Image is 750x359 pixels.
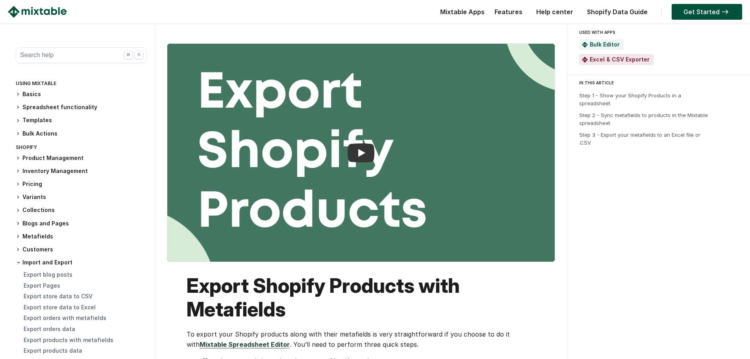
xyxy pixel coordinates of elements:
h3: Collections [16,206,147,214]
a: Export store data to CSV [24,293,93,299]
div: USED WITH APPS [579,28,735,37]
h3: Basics [16,90,147,99]
h1: Export Shopify Products with Metafields [187,274,543,321]
a: Step 2 - Sync metafields to products in the Mixtable spreadsheet [579,112,708,126]
a: Mixtable Spreadsheet Editor [200,340,290,348]
a: Bulk Editor [590,41,620,48]
a: Help center [532,8,577,16]
a: Step 1 - Show your Shopify Products in a spreadsheet [579,92,681,106]
button: Search help ⌘ K [16,47,147,63]
a: Export products with metafields [24,337,113,343]
h3: Variants [16,193,147,201]
a: Shopify Data Guide [583,8,652,16]
a: Export orders with metafields [24,314,106,321]
h3: Metafields [16,233,147,241]
h3: Bulk Actions [16,130,147,138]
div: Shopify [16,143,147,154]
h3: Inventory Management [16,167,147,175]
img: Mixtable Excel & CSV Exporter App [582,57,588,63]
h3: Customers [16,246,147,254]
a: Get Started [672,4,742,20]
a: Export store data to Excel [24,304,96,311]
a: Export blog posts [24,271,72,278]
h3: Pricing [16,180,147,188]
div: IN THIS ARTICLE [579,79,743,86]
div: K [135,50,143,59]
h3: Product Management [16,154,147,162]
a: Export orders data [24,326,75,332]
a: Excel & CSV Exporter [590,56,650,63]
img: Mixtable Spreadsheet Bulk Editor App [582,42,588,48]
a: Export products data [24,347,82,354]
h3: Blogs and Pages [16,219,147,228]
h3: Spreadsheet functionality [16,103,147,112]
img: arrow-right.svg [720,9,730,14]
div: Using Mixtable [16,79,147,90]
a: Features [491,8,526,16]
img: Mixtable logo [8,6,67,18]
h3: Templates [16,116,147,125]
div: Mixtable Apps [436,6,485,22]
p: To export your Shopify products along with their metafields is very straightforward if you choose... [187,329,543,350]
h3: Import and Export [16,259,147,266]
div: ⌘ [124,50,133,59]
a: Step 3 - Export your metafields to an Excel file or .CSV [579,132,700,146]
a: Export Pages [24,282,60,289]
